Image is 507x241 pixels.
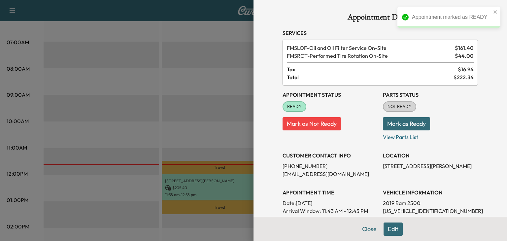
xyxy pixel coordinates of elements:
[383,152,478,159] h3: LOCATION
[383,130,478,141] p: View Parts List
[283,152,378,159] h3: CUSTOMER CONTACT INFO
[283,170,378,178] p: [EMAIL_ADDRESS][DOMAIN_NAME]
[287,44,452,52] span: Oil and Oil Filter Service On-Site
[358,223,381,236] button: Close
[455,44,474,52] span: $ 161.40
[283,29,478,37] h3: Services
[383,117,430,130] button: Mark as Ready
[283,162,378,170] p: [PHONE_NUMBER]
[287,73,454,81] span: Total
[455,52,474,60] span: $ 44.00
[283,189,378,196] h3: APPOINTMENT TIME
[412,13,491,21] div: Appointment marked as READY
[493,9,498,15] button: close
[283,91,378,99] h3: Appointment Status
[283,215,321,223] p: Scheduled Start:
[383,207,478,215] p: [US_VEHICLE_IDENTIFICATION_NUMBER]
[287,65,458,73] span: Tax
[283,207,378,215] p: Arrival Window:
[384,223,403,236] button: Edit
[323,215,343,223] p: 11:58 AM
[283,13,478,24] h1: Appointment Details
[383,189,478,196] h3: VEHICLE INFORMATION
[283,103,306,110] span: READY
[283,117,341,130] button: Mark as Not Ready
[383,215,478,223] p: Odometer In: N/A
[383,199,478,207] p: 2019 Ram 2500
[458,65,474,73] span: $ 16.94
[287,52,452,60] span: Performed Tire Rotation On-Site
[283,199,378,207] p: Date: [DATE]
[454,73,474,81] span: $ 222.34
[383,162,478,170] p: [STREET_ADDRESS][PERSON_NAME]
[322,207,368,215] span: 11:43 AM - 12:43 PM
[384,103,416,110] span: NOT READY
[383,91,478,99] h3: Parts Status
